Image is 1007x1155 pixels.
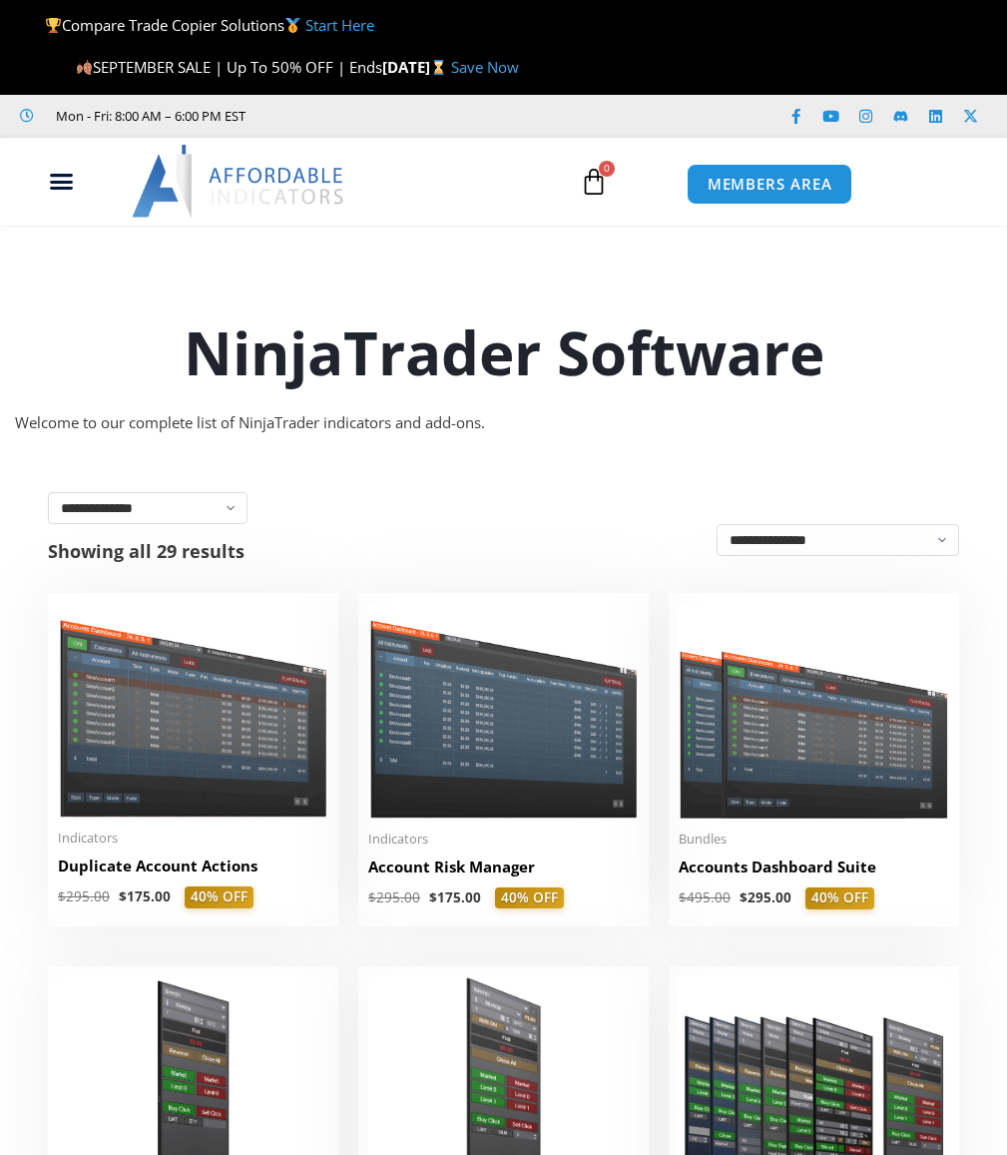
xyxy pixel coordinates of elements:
bdi: 175.00 [119,887,171,905]
img: 🥇 [285,18,300,33]
div: Welcome to our complete list of NinjaTrader indicators and add-ons. [15,409,992,437]
h2: Accounts Dashboard Suite [679,857,949,877]
span: 0 [599,161,615,177]
p: Showing all 29 results [48,542,245,560]
bdi: 295.00 [58,887,110,905]
a: 0 [550,153,638,211]
span: $ [119,887,127,905]
strong: [DATE] [382,57,451,77]
h2: Duplicate Account Actions [58,856,328,876]
bdi: 295.00 [740,888,791,906]
h2: Account Risk Manager [368,857,639,877]
img: Accounts Dashboard Suite [679,603,949,819]
span: $ [429,888,437,906]
span: Indicators [58,830,328,847]
bdi: 175.00 [429,888,481,906]
span: $ [368,888,376,906]
img: 🏆 [46,18,61,33]
a: Start Here [305,15,374,35]
span: Indicators [368,831,639,848]
span: 40% OFF [185,886,253,908]
img: Account Risk Manager [368,603,639,819]
bdi: 295.00 [368,888,420,906]
span: $ [58,887,66,905]
span: SEPTEMBER SALE | Up To 50% OFF | Ends [76,57,382,77]
img: ⌛ [431,60,446,75]
a: MEMBERS AREA [687,164,853,205]
img: LogoAI | Affordable Indicators – NinjaTrader [132,145,346,217]
span: Bundles [679,831,949,848]
span: $ [740,888,748,906]
img: 🍂 [77,60,92,75]
span: $ [679,888,687,906]
span: MEMBERS AREA [708,177,832,192]
span: 40% OFF [805,887,874,909]
a: Duplicate Account Actions [58,856,328,886]
div: Menu Toggle [11,163,111,201]
a: Account Risk Manager [368,857,639,887]
span: Mon - Fri: 8:00 AM – 6:00 PM EST [51,104,246,128]
span: Compare Trade Copier Solutions [45,15,374,35]
select: Shop order [717,524,959,556]
span: 40% OFF [495,887,564,909]
img: Duplicate Account Actions [58,603,328,818]
a: Save Now [451,57,519,77]
bdi: 495.00 [679,888,731,906]
iframe: Customer reviews powered by Trustpilot [255,106,555,126]
a: Accounts Dashboard Suite [679,857,949,887]
h1: NinjaTrader Software [15,310,992,394]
